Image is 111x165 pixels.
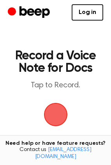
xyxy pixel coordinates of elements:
[14,81,97,90] p: Tap to Record.
[72,4,103,21] a: Log in
[14,50,97,75] h1: Record a Voice Note for Docs
[35,147,92,160] a: [EMAIL_ADDRESS][DOMAIN_NAME]
[8,5,52,20] a: Beep
[5,147,106,160] span: Contact us
[44,103,67,126] img: Beep Logo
